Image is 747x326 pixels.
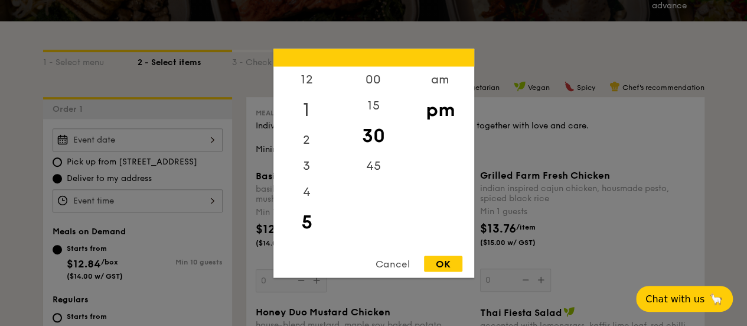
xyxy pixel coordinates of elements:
[340,66,407,92] div: 00
[364,256,422,272] div: Cancel
[407,92,474,127] div: pm
[407,66,474,92] div: am
[273,127,340,153] div: 2
[340,92,407,118] div: 15
[340,118,407,153] div: 30
[273,205,340,239] div: 5
[273,179,340,205] div: 4
[645,293,704,305] span: Chat with us
[273,153,340,179] div: 3
[273,92,340,127] div: 1
[636,286,733,312] button: Chat with us🦙
[424,256,462,272] div: OK
[273,239,340,265] div: 6
[273,66,340,92] div: 12
[709,292,723,306] span: 🦙
[340,153,407,179] div: 45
